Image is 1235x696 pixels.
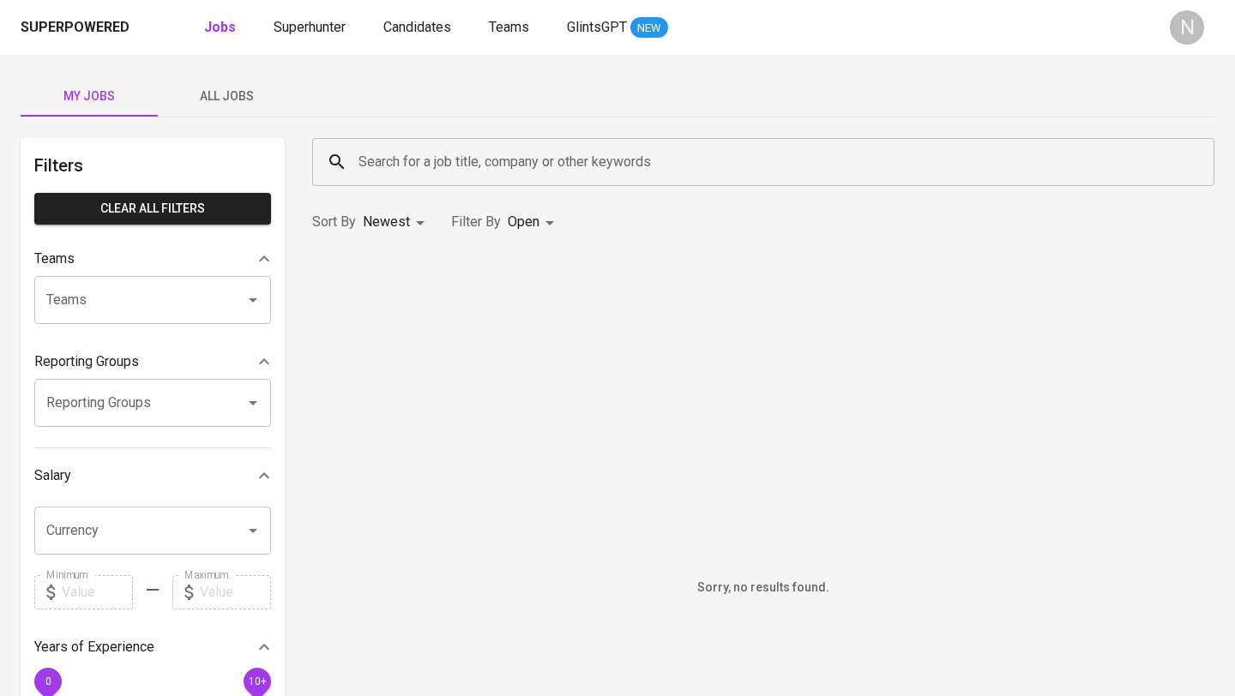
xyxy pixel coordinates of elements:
div: Reporting Groups [34,345,271,379]
button: Open [241,288,265,312]
span: Clear All filters [48,198,257,219]
div: Newest [363,207,431,238]
img: app logo [133,15,156,40]
div: Teams [34,242,271,276]
p: Sort By [312,212,356,232]
input: Value [62,575,133,609]
a: GlintsGPT NEW [567,17,668,39]
div: Salary [34,459,271,493]
span: Superhunter [274,19,346,35]
button: Open [241,519,265,543]
div: Open [508,207,560,238]
img: yH5BAEAAAAALAAAAAABAAEAAAIBRAA7 [635,297,892,554]
a: Superhunter [274,17,349,39]
input: Value [200,575,271,609]
p: Salary [34,465,71,486]
span: Candidates [383,19,451,35]
div: Superpowered [21,18,130,38]
span: My Jobs [31,86,148,107]
div: Years of Experience [34,630,271,664]
a: Candidates [383,17,455,39]
span: All Jobs [168,86,285,107]
h6: Sorry, no results found. [312,579,1214,597]
span: Open [508,213,539,230]
a: Teams [489,17,533,39]
div: N [1170,10,1204,45]
span: NEW [630,20,668,37]
span: GlintsGPT [567,19,627,35]
p: Filter By [451,212,501,232]
h6: Filters [34,152,271,179]
button: Clear All filters [34,193,271,225]
b: Jobs [204,19,236,35]
p: Years of Experience [34,637,154,657]
a: Jobs [204,17,239,39]
p: Teams [34,249,75,269]
span: Teams [489,19,529,35]
p: Newest [363,212,410,232]
button: Open [241,391,265,415]
span: 10+ [248,675,266,687]
span: 0 [45,675,51,687]
a: Superpoweredapp logo [21,15,156,40]
p: Reporting Groups [34,351,139,372]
